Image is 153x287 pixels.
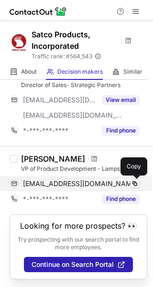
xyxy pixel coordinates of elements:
span: [EMAIL_ADDRESS][DOMAIN_NAME] [23,179,138,188]
header: Looking for more prospects? 👀 [20,221,137,230]
h1: Satco Products, Incorporated [32,29,118,52]
p: Try prospecting with our search portal to find more employees. [17,236,140,251]
div: Director of Sales- Strategic Partners [21,81,147,89]
div: [PERSON_NAME] [21,154,85,164]
button: Reveal Button [102,95,140,105]
div: VP of Product Development - Lamps and Light Sources [21,165,147,173]
button: Reveal Button [102,194,140,204]
button: Reveal Button [102,126,140,135]
span: [EMAIL_ADDRESS][DOMAIN_NAME] [23,111,122,120]
span: [EMAIL_ADDRESS][DOMAIN_NAME] [23,96,96,104]
span: Continue on Search Portal [32,261,114,268]
span: About [21,68,37,76]
span: Similar [123,68,142,76]
img: ContactOut v5.3.10 [10,6,67,17]
button: Continue on Search Portal [24,257,133,272]
span: Traffic rank: # 564,543 [32,53,92,60]
span: Decision makers [57,68,103,76]
img: dd8bacb62d348decbf1b49c14447d64b [10,33,29,52]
